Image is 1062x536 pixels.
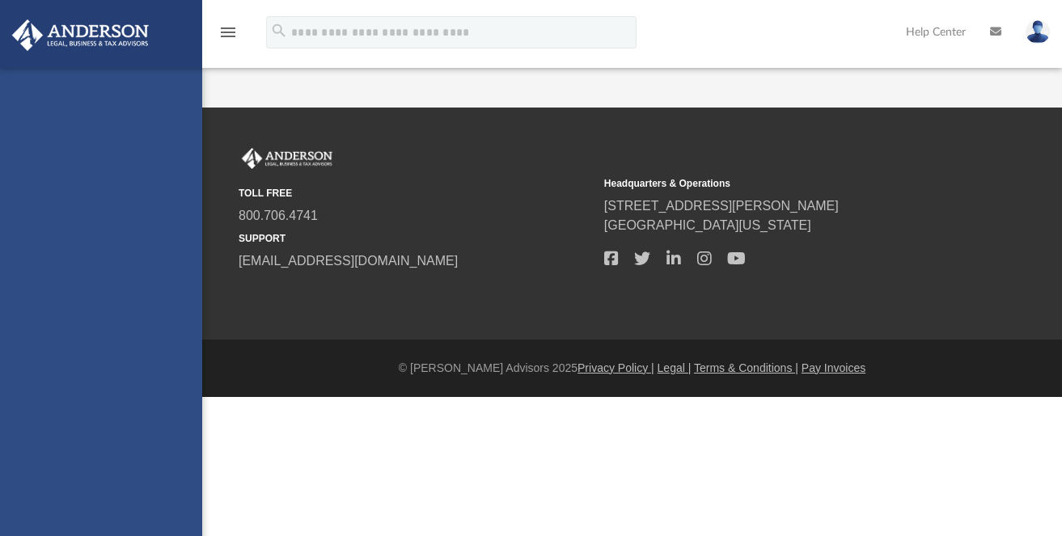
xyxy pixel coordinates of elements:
[239,254,458,268] a: [EMAIL_ADDRESS][DOMAIN_NAME]
[802,361,865,374] a: Pay Invoices
[202,360,1062,377] div: © [PERSON_NAME] Advisors 2025
[604,199,839,213] a: [STREET_ADDRESS][PERSON_NAME]
[270,22,288,40] i: search
[239,186,593,200] small: TOLL FREE
[658,361,692,374] a: Legal |
[239,209,318,222] a: 800.706.4741
[239,231,593,246] small: SUPPORT
[578,361,654,374] a: Privacy Policy |
[604,218,811,232] a: [GEOGRAPHIC_DATA][US_STATE]
[7,19,154,51] img: Anderson Advisors Platinum Portal
[239,148,336,169] img: Anderson Advisors Platinum Portal
[218,31,238,42] a: menu
[694,361,798,374] a: Terms & Conditions |
[218,23,238,42] i: menu
[604,176,958,191] small: Headquarters & Operations
[1026,20,1050,44] img: User Pic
